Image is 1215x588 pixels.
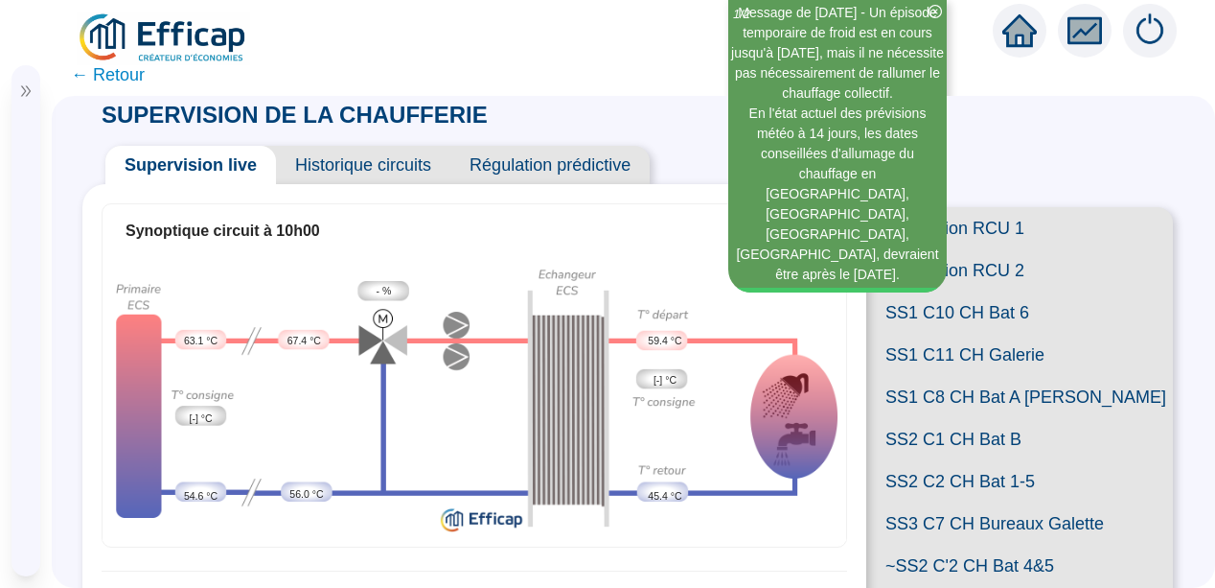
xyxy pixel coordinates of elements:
[1002,13,1037,48] span: home
[184,334,218,349] span: 63.1 °C
[731,104,944,285] div: En l'état actuel des prévisions météo à 14 jours, les dates conseillées d'allumage du chauffage e...
[184,489,218,505] span: 54.6 °C
[77,12,250,65] img: efficap energie logo
[731,3,944,104] div: Message de [DATE] - Un épisode temporaire de froid est en cours jusqu'à [DATE], mais il ne nécess...
[648,489,681,505] span: 45.4 °C
[866,249,1173,292] span: Production RCU 2
[866,207,1173,249] span: Production RCU 1
[866,545,1173,587] span: ~SS2 C'2 CH Bat 4&5
[866,292,1173,334] span: SS1 C10 CH Bat 6
[71,61,145,88] span: ← Retour
[928,5,942,18] span: close-circle
[289,487,323,503] span: 56.0 °C
[19,84,33,98] span: double-right
[866,418,1173,460] span: SS2 C1 CH Bat B
[866,334,1173,376] span: SS1 C11 CH Galerie
[103,257,846,541] img: ecs-supervision.4e789799f7049b378e9c.png
[126,220,823,243] div: Synoptique circuit à 10h00
[450,146,650,184] span: Régulation prédictive
[1123,4,1177,58] img: alerts
[648,334,681,349] span: 59.4 °C
[866,503,1173,545] span: SS3 C7 CH Bureaux Galette
[103,257,846,541] div: Synoptique
[866,460,1173,503] span: SS2 C2 CH Bat 1-5
[287,334,321,349] span: 67.4 °C
[866,376,1173,418] span: SS1 C8 CH Bat A [PERSON_NAME]
[1067,13,1102,48] span: fund
[105,146,276,184] span: Supervision live
[653,373,676,388] span: [-] °C
[733,7,750,21] i: 1 / 2
[189,412,212,427] span: [-] °C
[82,102,507,128] span: SUPERVISION DE LA CHAUFFERIE
[276,146,450,184] span: Historique circuits
[377,284,392,299] span: - %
